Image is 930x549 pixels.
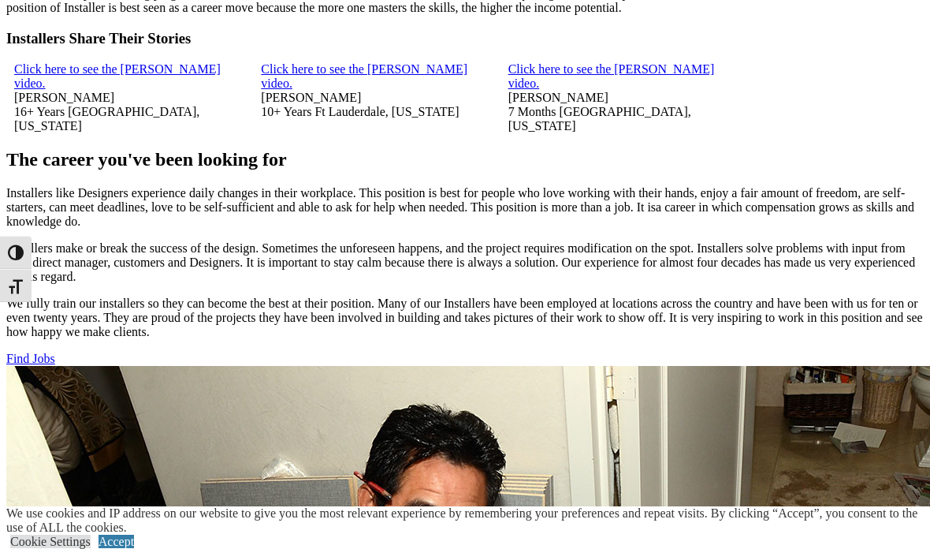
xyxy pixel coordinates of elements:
span: 7 Months [508,105,556,118]
p: Installers make or break the success of the design. Sometimes the unforeseen happens, and the pro... [6,241,924,284]
span: 10+ Years [261,105,311,118]
a: Cookie Settings [10,535,91,548]
span: [PERSON_NAME] [261,91,361,104]
div: We use cookies and IP address on our website to give you the most relevant experience by remember... [6,506,930,535]
span: The career you've [6,149,151,170]
a: Accept [99,535,134,548]
p: We fully train our installers so they can become the best at their position. Many of our Installe... [6,297,924,339]
a: Click here to see the [PERSON_NAME] video. [508,62,715,90]
span: been looking for [155,149,287,170]
a: Find Jobs [6,352,55,365]
span: [GEOGRAPHIC_DATA], [US_STATE] [14,105,199,133]
span: [PERSON_NAME] [14,91,114,104]
span: [PERSON_NAME] [508,91,608,104]
span: Ft Lauderdale, [US_STATE] [314,105,459,118]
p: Installers like Designers experience daily changes in their workplace. This position is best for ... [6,186,924,229]
h3: Installers Share Their Stories [6,30,924,47]
a: Click here to see the [PERSON_NAME] video. [14,62,221,90]
span: 16+ Years [14,105,65,118]
a: Click here to see the [PERSON_NAME] video. [261,62,467,90]
span: [GEOGRAPHIC_DATA], [US_STATE] [508,105,691,133]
